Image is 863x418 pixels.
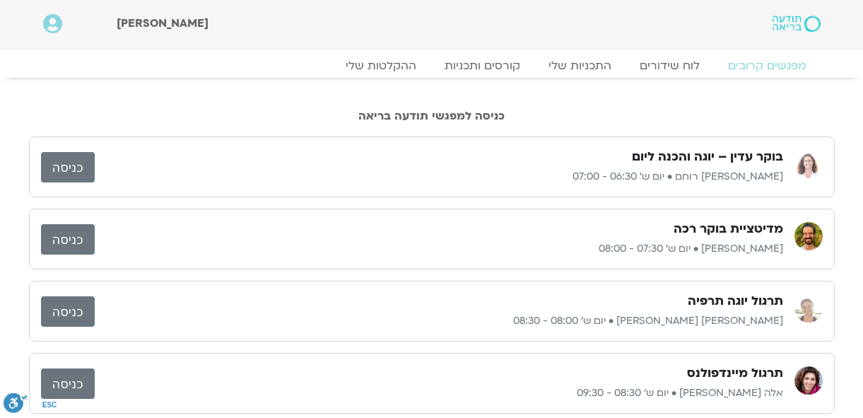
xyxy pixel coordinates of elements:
[794,222,823,250] img: שגב הורוביץ
[674,221,783,238] h3: מדיטציית בוקר רכה
[41,368,95,399] a: כניסה
[430,59,534,73] a: קורסים ותכניות
[714,59,821,73] a: מפגשים קרובים
[41,224,95,255] a: כניסה
[794,366,823,395] img: אלה טולנאי
[29,110,835,122] h2: כניסה למפגשי תודעה בריאה
[632,149,783,166] h3: בוקר עדין – יוגה והכנה ליום
[534,59,626,73] a: התכניות שלי
[688,293,783,310] h3: תרגול יוגה תרפיה
[687,365,783,382] h3: תרגול מיינדפולנס
[95,313,783,330] p: [PERSON_NAME] [PERSON_NAME] • יום ש׳ 08:00 - 08:30
[43,59,821,73] nav: Menu
[794,294,823,323] img: סיגל כהן
[41,152,95,182] a: כניסה
[95,240,783,257] p: [PERSON_NAME] • יום ש׳ 07:30 - 08:00
[794,150,823,178] img: אורנה סמלסון רוחם
[95,385,783,402] p: אלה [PERSON_NAME] • יום ש׳ 08:30 - 09:30
[117,16,209,31] span: [PERSON_NAME]
[41,296,95,327] a: כניסה
[95,168,783,185] p: [PERSON_NAME] רוחם • יום ש׳ 06:30 - 07:00
[626,59,714,73] a: לוח שידורים
[331,59,430,73] a: ההקלטות שלי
